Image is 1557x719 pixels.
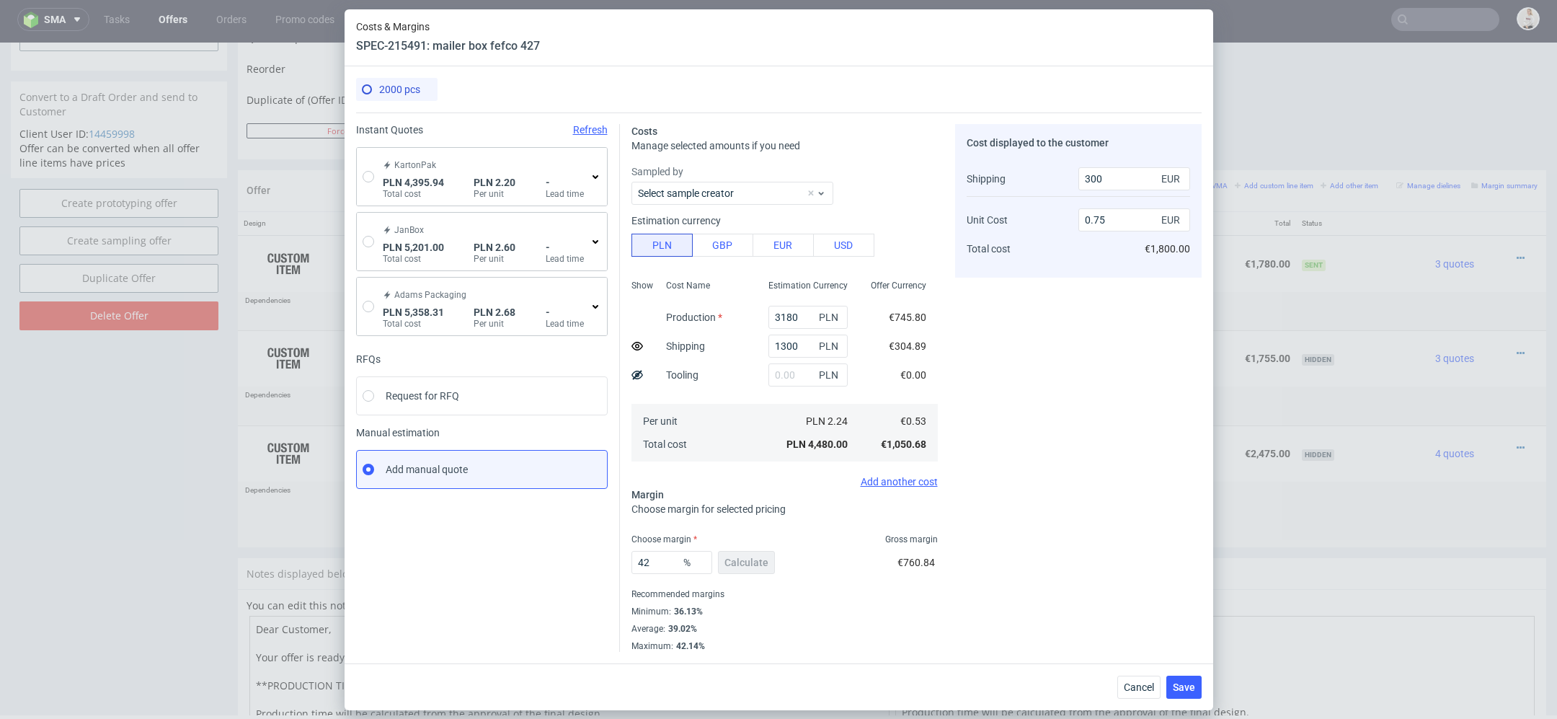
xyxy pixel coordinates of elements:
[666,280,710,291] span: Cost Name
[247,17,496,45] td: Reorder
[247,81,474,96] button: Force CRM resync
[882,288,974,344] td: €0.97
[882,356,974,382] td: €300.00
[245,348,290,356] span: Dependencies
[356,38,540,54] header: SPEC-215491: mailer box fefco 427
[631,215,721,226] label: Estimation currency
[967,137,1109,149] span: Cost displayed to the customer
[474,177,515,188] span: PLN 2.20
[1065,139,1132,147] small: Add PIM line item
[1235,139,1313,147] small: Add custom line item
[520,294,611,309] span: mailer box fefco 427
[816,336,845,356] span: PLN
[89,84,135,98] a: 14459998
[426,269,461,281] strong: 769142
[394,289,466,301] span: Adams Packaging
[1435,216,1474,227] span: 3 quotes
[474,306,515,318] span: PLN 2.68
[1117,676,1161,699] button: Cancel
[974,451,1081,477] td: €300.00
[386,389,459,403] span: Request for RFQ
[394,224,424,236] span: JanBox
[631,489,664,500] span: Margin
[643,415,678,427] span: Per unit
[252,298,324,334] img: ico-item-custom-a8f9c3db6a5631ce2f509e228e8b95abde266dc4376634de7b166047de09ff05.png
[974,477,1081,504] td: €660.00
[1302,312,1334,323] span: hidden
[1173,682,1195,692] span: Save
[1081,169,1189,193] th: Dependencies
[889,340,926,352] span: €304.89
[1396,139,1460,147] small: Manage dielines
[816,307,845,327] span: PLN
[666,312,722,323] label: Production
[897,557,935,568] span: €760.84
[1158,169,1187,189] span: EUR
[252,393,324,429] img: ico-item-custom-a8f9c3db6a5631ce2f509e228e8b95abde266dc4376634de7b166047de09ff05.png
[881,438,926,450] span: €1,050.68
[11,84,227,136] div: Offer can be converted when all offer line items have prices
[613,296,666,308] span: SPEC- 215380
[673,640,705,652] div: 42.14%
[1321,139,1378,147] small: Add other item
[631,140,800,151] span: Manage selected amounts if you need
[19,146,218,175] a: Create prototyping offer
[245,444,290,451] span: Dependencies
[889,312,926,323] span: €745.80
[666,369,698,381] label: Tooling
[792,81,870,96] input: Save
[1081,193,1189,250] td: €300.00
[238,169,412,193] th: Design
[383,253,444,265] label: Total cost
[974,383,1081,439] td: €1,515.00
[967,214,1008,226] span: Unit Cost
[1189,288,1296,344] td: €1,755.00
[520,326,579,336] span: Source:
[1081,383,1189,439] td: €960.00
[546,188,584,200] label: Lead time
[19,184,218,213] a: Create sampling offer
[631,586,938,603] div: Recommended margins
[546,177,584,188] span: -
[247,142,270,154] span: Offer
[967,173,1006,185] span: Shipping
[520,363,551,377] span: Shipment
[753,234,814,257] button: EUR
[631,534,697,544] label: Choose margin
[817,451,882,477] td: 1
[680,552,709,573] span: %
[665,623,697,635] div: 39.02%
[417,216,452,227] strong: 769141
[882,193,974,250] td: €0.74
[356,353,608,365] div: RFQs
[1124,682,1154,692] span: Cancel
[379,84,420,95] span: 2000 pcs
[882,169,974,193] th: Unit Price
[412,169,515,193] th: ID
[383,188,444,200] label: Total cost
[882,383,974,439] td: €1.01
[974,193,1081,250] td: €1,480.00
[1166,676,1202,699] button: Save
[426,459,461,470] strong: 768968
[520,200,611,214] span: mailer box fefco 427
[786,438,848,450] span: PLN 4,480.00
[1189,169,1296,193] th: Total
[631,603,938,620] div: Minimum :
[692,234,753,257] button: GBP
[1302,407,1334,418] span: hidden
[520,457,551,472] span: Shipment
[817,383,882,439] td: 1500
[631,280,653,291] span: Show
[356,427,608,438] span: Manual estimation
[573,124,608,136] span: Refresh
[974,261,1081,288] td: €300.00
[671,606,703,617] div: 36.13%
[1078,167,1190,190] input: 0.00
[816,365,845,385] span: PLN
[974,356,1081,382] td: €300.00
[900,415,926,427] span: €0.53
[1435,405,1474,417] span: 4 quotes
[613,392,666,403] span: SPEC- 215381
[247,45,496,79] td: Duplicate of (Offer ID)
